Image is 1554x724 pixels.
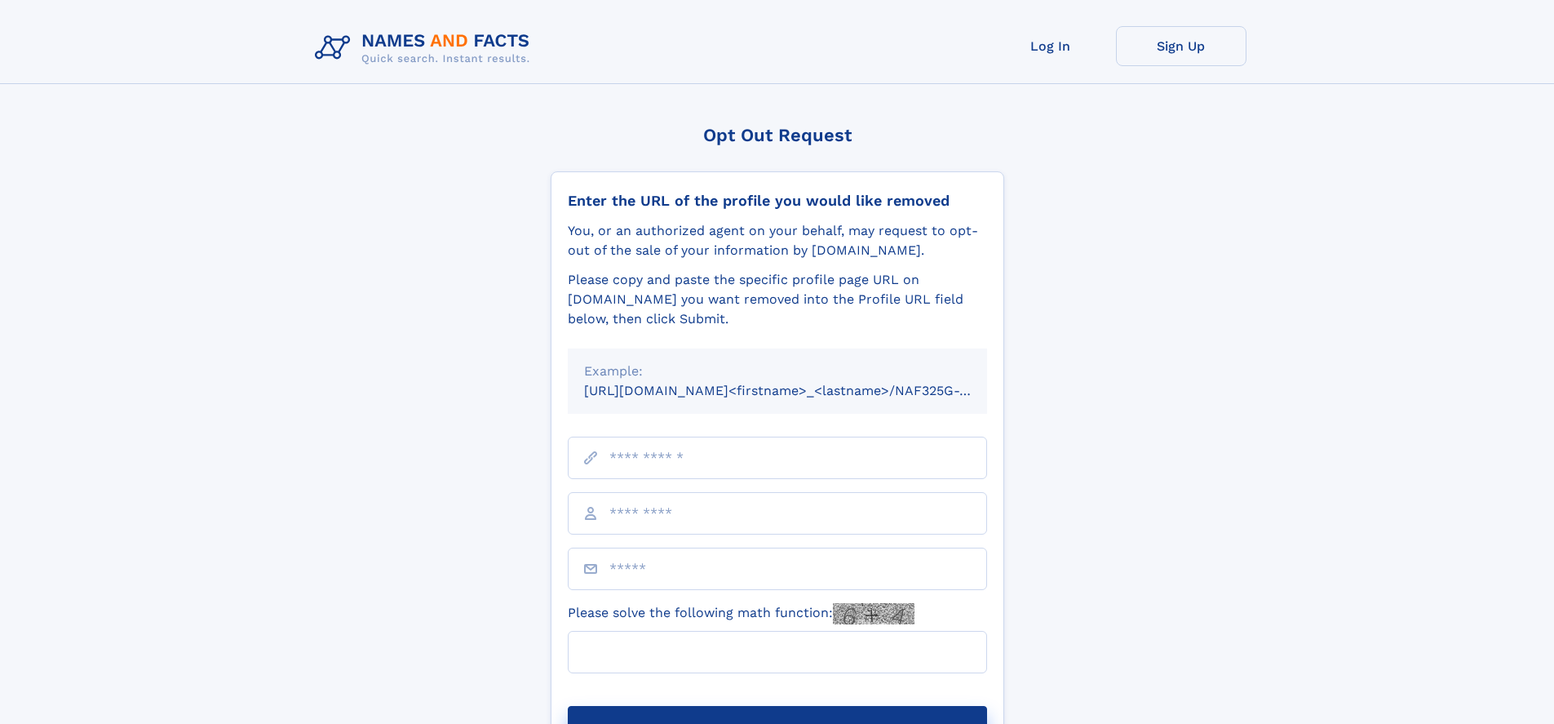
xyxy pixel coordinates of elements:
[584,362,971,381] div: Example:
[568,192,987,210] div: Enter the URL of the profile you would like removed
[985,26,1116,66] a: Log In
[568,603,914,624] label: Please solve the following math function:
[584,383,1018,398] small: [URL][DOMAIN_NAME]<firstname>_<lastname>/NAF325G-xxxxxxxx
[568,270,987,329] div: Please copy and paste the specific profile page URL on [DOMAIN_NAME] you want removed into the Pr...
[1116,26,1246,66] a: Sign Up
[568,221,987,260] div: You, or an authorized agent on your behalf, may request to opt-out of the sale of your informatio...
[308,26,543,70] img: Logo Names and Facts
[551,125,1004,145] div: Opt Out Request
